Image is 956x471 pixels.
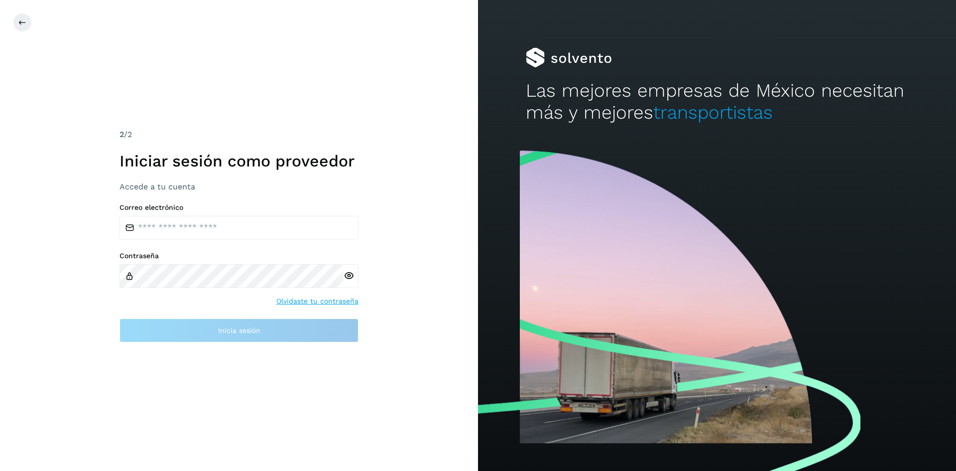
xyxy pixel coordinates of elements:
[119,129,358,141] div: /2
[276,296,358,307] a: Olvidaste tu contraseña
[526,80,908,124] h2: Las mejores empresas de México necesitan más y mejores
[119,203,358,212] label: Correo electrónico
[218,327,260,334] span: Inicia sesión
[119,130,124,139] span: 2
[119,152,358,170] h1: Iniciar sesión como proveedor
[653,102,773,123] span: transportistas
[119,182,358,191] h3: Accede a tu cuenta
[119,318,358,342] button: Inicia sesión
[119,252,358,260] label: Contraseña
